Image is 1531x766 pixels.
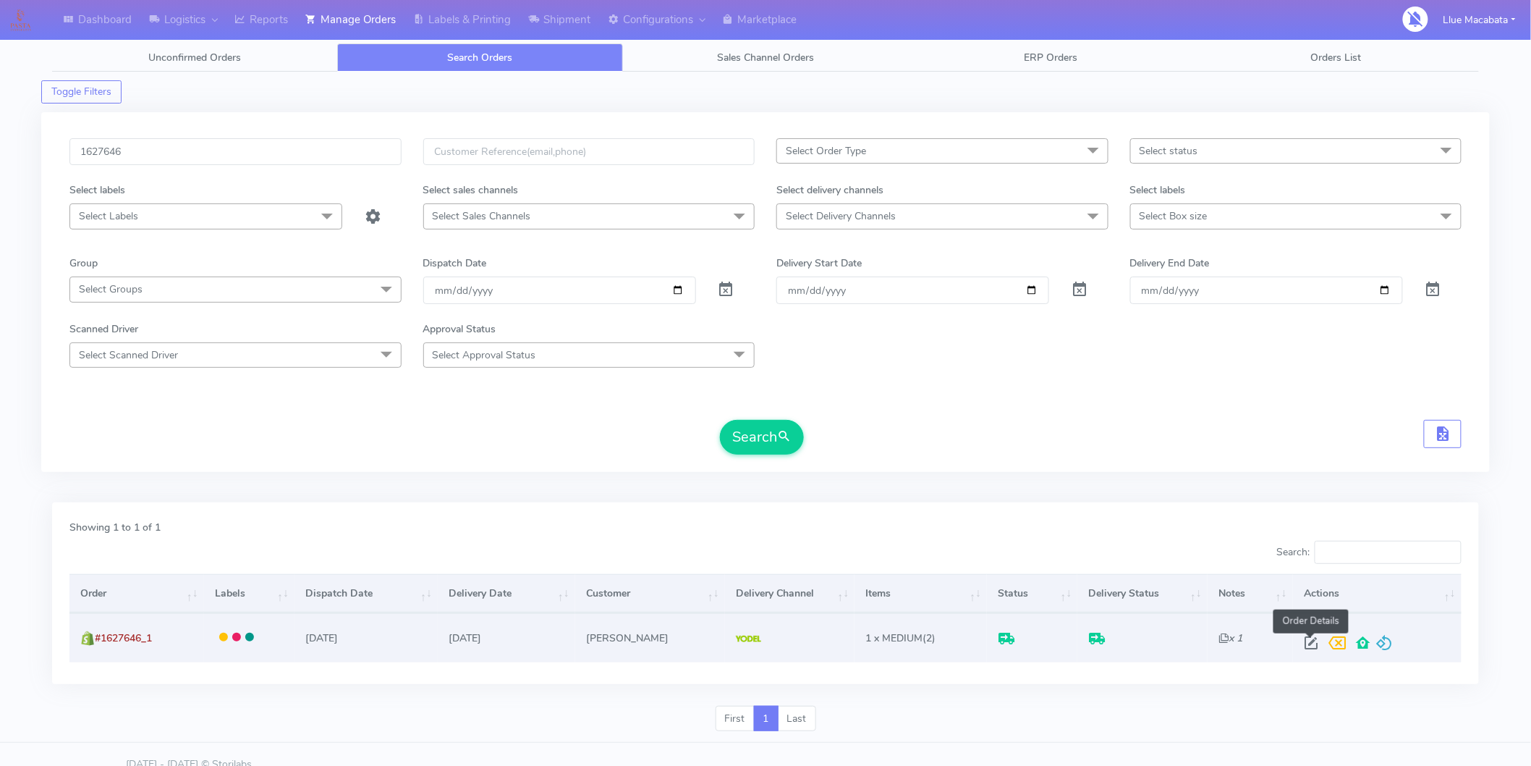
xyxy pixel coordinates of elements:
[776,256,862,271] label: Delivery Start Date
[423,256,487,271] label: Dispatch Date
[725,574,855,613] th: Delivery Channel: activate to sort column ascending
[294,574,438,613] th: Dispatch Date: activate to sort column ascending
[69,182,125,198] label: Select labels
[1130,256,1210,271] label: Delivery End Date
[1433,5,1527,35] button: Llue Macabata
[736,636,761,643] img: Yodel
[423,138,755,165] input: Customer Reference(email,phone)
[148,51,241,64] span: Unconfirmed Orders
[204,574,294,613] th: Labels: activate to sort column ascending
[866,631,936,645] span: (2)
[1293,574,1462,613] th: Actions: activate to sort column ascending
[1130,182,1186,198] label: Select labels
[754,706,779,732] a: 1
[69,321,138,337] label: Scanned Driver
[1276,541,1462,564] label: Search:
[52,43,1479,72] ul: Tabs
[1024,51,1077,64] span: ERP Orders
[423,321,496,337] label: Approval Status
[79,282,143,296] span: Select Groups
[41,80,122,104] button: Toggle Filters
[1218,631,1242,645] i: x 1
[80,631,95,646] img: shopify.png
[1140,144,1198,158] span: Select status
[1315,541,1462,564] input: Search:
[720,420,804,455] button: Search
[79,209,138,223] span: Select Labels
[1208,574,1293,613] th: Notes: activate to sort column ascending
[423,182,519,198] label: Select sales channels
[987,574,1077,613] th: Status: activate to sort column ascending
[1077,574,1208,613] th: Delivery Status: activate to sort column ascending
[69,520,161,535] label: Showing 1 to 1 of 1
[433,348,536,362] span: Select Approval Status
[294,613,438,662] td: [DATE]
[575,574,725,613] th: Customer: activate to sort column ascending
[79,348,178,362] span: Select Scanned Driver
[69,574,204,613] th: Order: activate to sort column ascending
[69,256,98,271] label: Group
[717,51,814,64] span: Sales Channel Orders
[786,144,866,158] span: Select Order Type
[575,613,725,662] td: [PERSON_NAME]
[854,574,987,613] th: Items: activate to sort column ascending
[448,51,513,64] span: Search Orders
[433,209,531,223] span: Select Sales Channels
[776,182,883,198] label: Select delivery channels
[786,209,896,223] span: Select Delivery Channels
[95,631,152,645] span: #1627646_1
[1311,51,1362,64] span: Orders List
[438,613,575,662] td: [DATE]
[1140,209,1208,223] span: Select Box size
[69,138,402,165] input: Order Id
[438,574,575,613] th: Delivery Date: activate to sort column ascending
[866,631,923,645] span: 1 x MEDIUM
